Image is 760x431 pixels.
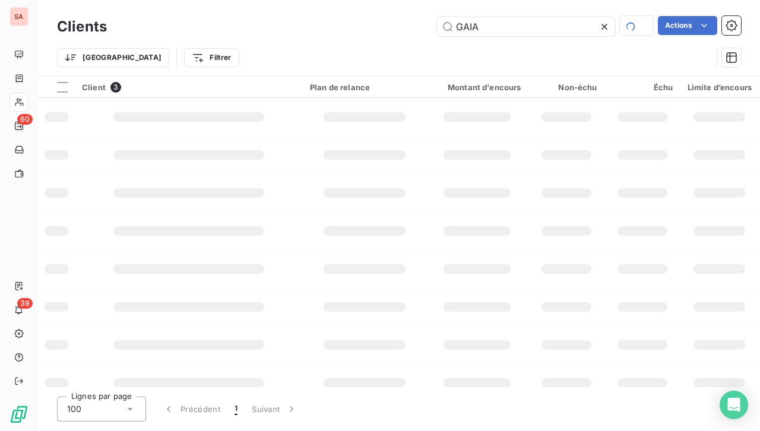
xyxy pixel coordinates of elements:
div: Open Intercom Messenger [720,391,748,419]
span: 39 [17,298,33,309]
span: 60 [17,114,33,125]
div: Plan de relance [310,83,419,92]
div: SA [9,7,28,26]
input: Rechercher [437,17,615,36]
h3: Clients [57,16,107,37]
div: Montant d'encours [433,83,521,92]
span: 1 [235,403,237,415]
div: Échu [612,83,673,92]
div: Non-échu [536,83,597,92]
div: Limite d’encours [688,83,752,92]
button: Précédent [156,397,227,422]
span: 3 [110,82,121,93]
span: Client [82,83,106,92]
span: 100 [67,403,81,415]
img: Logo LeanPay [9,405,28,424]
button: Suivant [245,397,305,422]
button: Filtrer [184,48,239,67]
button: [GEOGRAPHIC_DATA] [57,48,169,67]
button: 1 [227,397,245,422]
button: Actions [658,16,717,35]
